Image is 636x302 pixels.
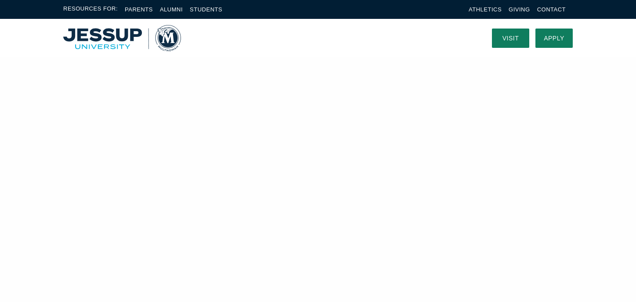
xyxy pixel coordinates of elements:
a: Parents [125,6,153,13]
a: Contact [537,6,566,13]
img: Multnomah University Logo [63,25,181,51]
a: Visit [492,29,529,48]
span: Resources For: [63,4,118,14]
a: Apply [535,29,573,48]
a: Home [63,25,181,51]
a: Students [190,6,222,13]
a: Giving [509,6,530,13]
a: Alumni [160,6,183,13]
a: Athletics [469,6,502,13]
